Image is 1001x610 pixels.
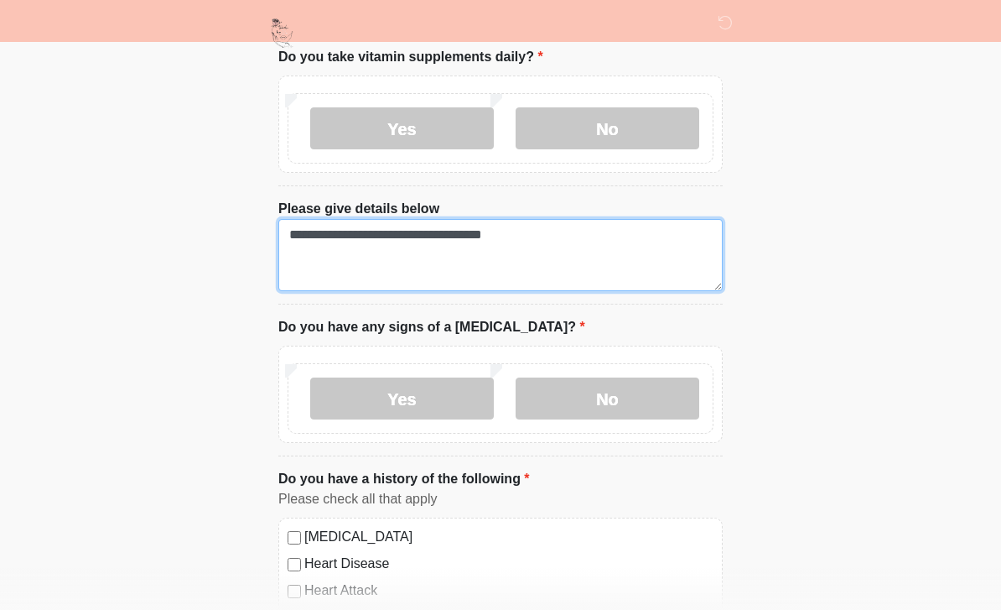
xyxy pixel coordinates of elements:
input: Heart Disease [288,558,301,571]
input: Heart Attack [288,585,301,598]
label: Yes [310,107,494,149]
label: Do you have a history of the following [278,469,530,489]
input: [MEDICAL_DATA] [288,531,301,545]
label: No [516,107,699,149]
label: Heart Disease [304,554,713,574]
label: No [516,378,699,420]
div: Please check all that apply [278,489,723,509]
label: [MEDICAL_DATA] [304,527,713,547]
label: Do you have any signs of a [MEDICAL_DATA]? [278,317,585,337]
label: Heart Attack [304,581,713,601]
label: Please give details below [278,199,439,219]
img: Touch by Rose Beauty Bar, LLC Logo [262,13,303,54]
label: Yes [310,378,494,420]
